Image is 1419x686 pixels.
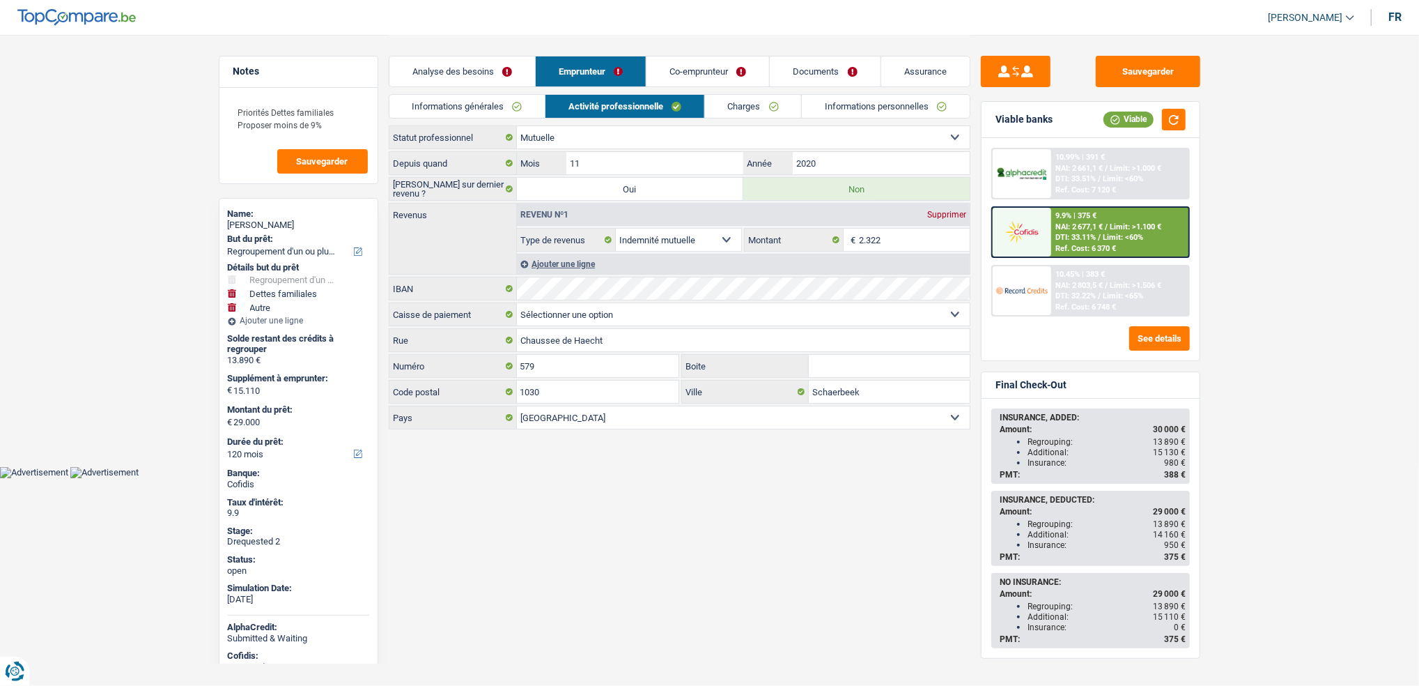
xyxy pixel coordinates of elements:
span: 950 € [1164,540,1186,550]
div: Drequested 2 [228,536,369,547]
div: Ref. Cost: 7 120 € [1055,185,1116,195]
span: 29 000 € [1153,507,1186,517]
div: Amount: [1000,425,1186,434]
span: Limit: >1.506 € [1110,281,1161,290]
span: Limit: <60% [1103,233,1143,242]
label: Type de revenus [517,229,616,251]
span: 13 890 € [1153,519,1186,529]
div: Amount: [1000,589,1186,599]
label: Caisse de paiement [389,303,517,326]
div: Simulation Date: [228,583,369,594]
label: Ville [682,381,809,403]
label: But du prêt: [228,234,366,245]
label: Durée du prêt: [228,436,366,448]
a: Informations personnelles [802,95,970,118]
label: Supplément à emprunter: [228,373,366,384]
div: Viable banks [995,114,1053,125]
label: Année [743,152,793,174]
span: 375 € [1164,552,1186,562]
div: Banque: [228,468,369,479]
label: Oui [517,178,743,200]
div: Détails but du prêt [228,262,369,273]
span: 388 € [1164,470,1186,480]
span: DTI: 33.11% [1055,233,1096,242]
span: 980 € [1164,458,1186,468]
button: See details [1129,326,1190,351]
div: open [228,565,369,577]
a: Analyse des besoins [389,56,535,86]
span: 0 € [1174,623,1186,632]
img: Record Credits [996,277,1048,303]
div: INSURANCE, DEDUCTED: [1000,495,1186,505]
span: NAI: 2 661,1 € [1055,164,1103,173]
label: Non [743,178,970,200]
span: Limit: <60% [1103,174,1143,183]
a: Emprunteur [536,56,646,86]
a: Activité professionnelle [545,95,704,118]
span: Sauvegarder [297,157,348,166]
span: DTI: 32.22% [1055,291,1096,300]
div: Regrouping: [1028,519,1186,529]
span: € [228,385,233,396]
div: INSURANCE, ADDED: [1000,413,1186,422]
span: Limit: >1.100 € [1110,222,1161,231]
label: Statut professionnel [389,126,517,148]
img: Cofidis [996,219,1048,245]
label: Numéro [389,355,517,377]
button: Sauvegarder [1096,56,1200,87]
div: Taux d'intérêt: [228,497,369,508]
div: Status: [228,554,369,565]
div: NO INSURANCE: [1000,577,1186,587]
div: Accepted [228,662,369,673]
div: Revenu nº1 [517,211,572,219]
div: PMT: [1000,470,1186,480]
div: Final Check-Out [995,379,1067,391]
span: 15 110 € [1153,612,1186,622]
div: Cofidis: [228,650,369,662]
span: 29 000 € [1153,589,1186,599]
span: Limit: >1.000 € [1110,164,1161,173]
div: 9.9 [228,508,369,519]
div: Ajouter une ligne [228,316,369,326]
label: Montant [745,229,844,251]
span: / [1105,222,1108,231]
label: Rue [389,329,517,351]
span: NAI: 2 677,1 € [1055,222,1103,231]
a: Charges [705,95,802,118]
span: 15 130 € [1153,448,1186,457]
h5: Notes [233,66,364,77]
div: Ref. Cost: 6 370 € [1055,244,1116,253]
div: Ajouter une ligne [517,254,970,274]
div: [DATE] [228,594,369,605]
div: AlphaCredit: [228,622,369,633]
span: 375 € [1164,634,1186,644]
div: Stage: [228,526,369,537]
div: Solde restant des crédits à regrouper [228,333,369,355]
label: Mois [517,152,566,174]
div: PMT: [1000,634,1186,644]
div: PMT: [1000,552,1186,562]
span: / [1105,164,1108,173]
div: [PERSON_NAME] [228,220,369,231]
span: / [1098,233,1101,242]
label: IBAN [389,277,517,300]
span: [PERSON_NAME] [1268,12,1342,24]
div: Regrouping: [1028,437,1186,447]
label: [PERSON_NAME] sur dernier revenu ? [389,178,517,200]
div: Insurance: [1028,458,1186,468]
div: Insurance: [1028,540,1186,550]
a: Documents [770,56,880,86]
div: Additional: [1028,530,1186,540]
div: Supprimer [924,211,970,219]
div: Submitted & Waiting [228,633,369,644]
div: Viable [1103,112,1154,127]
label: Pays [389,406,517,429]
span: 14 160 € [1153,530,1186,540]
input: AAAA [793,152,969,174]
span: DTI: 33.51% [1055,174,1096,183]
div: Additional: [1028,448,1186,457]
div: 9.9% | 375 € [1055,211,1096,220]
div: Cofidis [228,479,369,490]
span: Limit: <65% [1103,291,1143,300]
input: MM [566,152,743,174]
